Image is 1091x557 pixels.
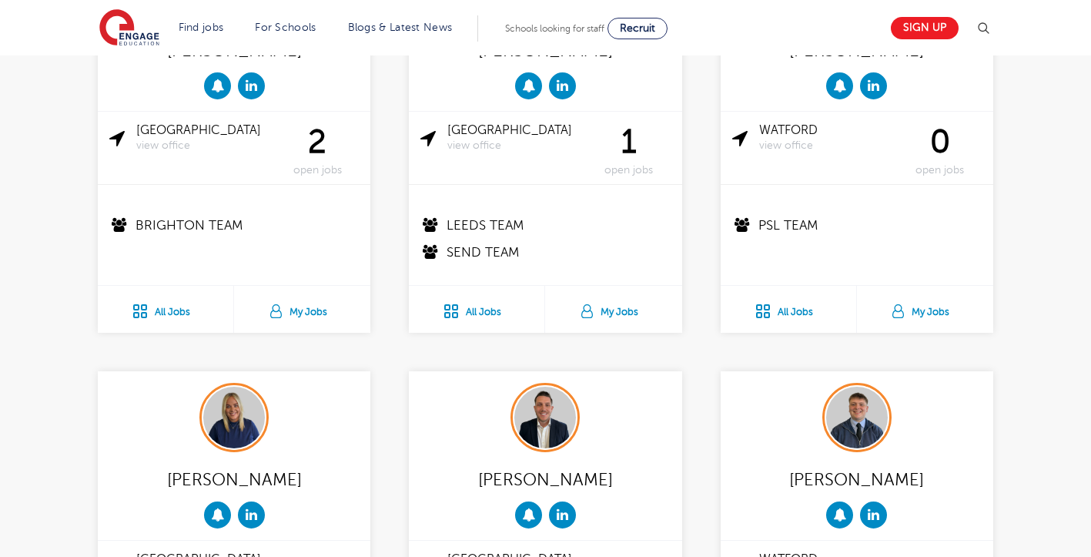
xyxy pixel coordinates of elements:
[348,22,453,33] a: Blogs & Latest News
[759,139,899,153] span: view office
[732,216,984,235] p: PSL Team
[136,139,276,153] span: view office
[447,123,587,153] a: [GEOGRAPHIC_DATA]view office
[409,286,544,333] a: All Jobs
[721,286,856,333] a: All Jobs
[179,22,224,33] a: Find jobs
[99,9,159,48] img: Engage Education
[447,139,587,153] span: view office
[505,23,604,34] span: Schools looking for staff
[136,123,276,153] a: [GEOGRAPHIC_DATA]view office
[276,164,359,177] span: open jobs
[607,18,668,39] a: Recruit
[891,17,959,39] a: Sign up
[420,243,672,262] p: SEND Team
[109,216,361,235] p: Brighton Team
[899,123,982,176] div: 0
[587,123,671,176] div: 1
[620,22,655,34] span: Recruit
[255,22,316,33] a: For Schools
[109,464,359,494] div: [PERSON_NAME]
[276,123,359,176] div: 2
[420,216,672,235] p: Leeds Team
[98,286,233,333] a: All Jobs
[759,123,899,153] a: Watfordview office
[420,464,670,494] div: [PERSON_NAME]
[857,286,993,333] a: My Jobs
[234,286,370,333] a: My Jobs
[587,164,671,177] span: open jobs
[732,464,982,494] div: [PERSON_NAME]
[545,286,681,333] a: My Jobs
[899,164,982,177] span: open jobs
